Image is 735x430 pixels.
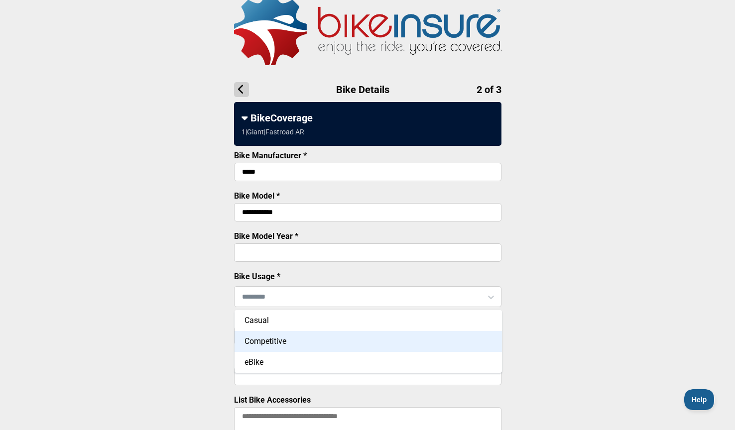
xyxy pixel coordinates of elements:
[242,128,304,136] div: 1 | Giant | Fastroad AR
[234,82,501,97] h1: Bike Details
[234,315,312,324] label: Bike Purchase Price *
[477,84,501,96] span: 2 of 3
[234,272,280,281] label: Bike Usage *
[234,231,298,241] label: Bike Model Year *
[234,191,280,201] label: Bike Model *
[234,395,311,405] label: List Bike Accessories
[234,151,307,160] label: Bike Manufacturer *
[235,331,502,352] div: Competitive
[242,112,494,124] div: BikeCoverage
[234,355,304,364] label: Bike Serial Number
[235,310,502,331] div: Casual
[684,389,715,410] iframe: Toggle Customer Support
[235,352,502,373] div: eBike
